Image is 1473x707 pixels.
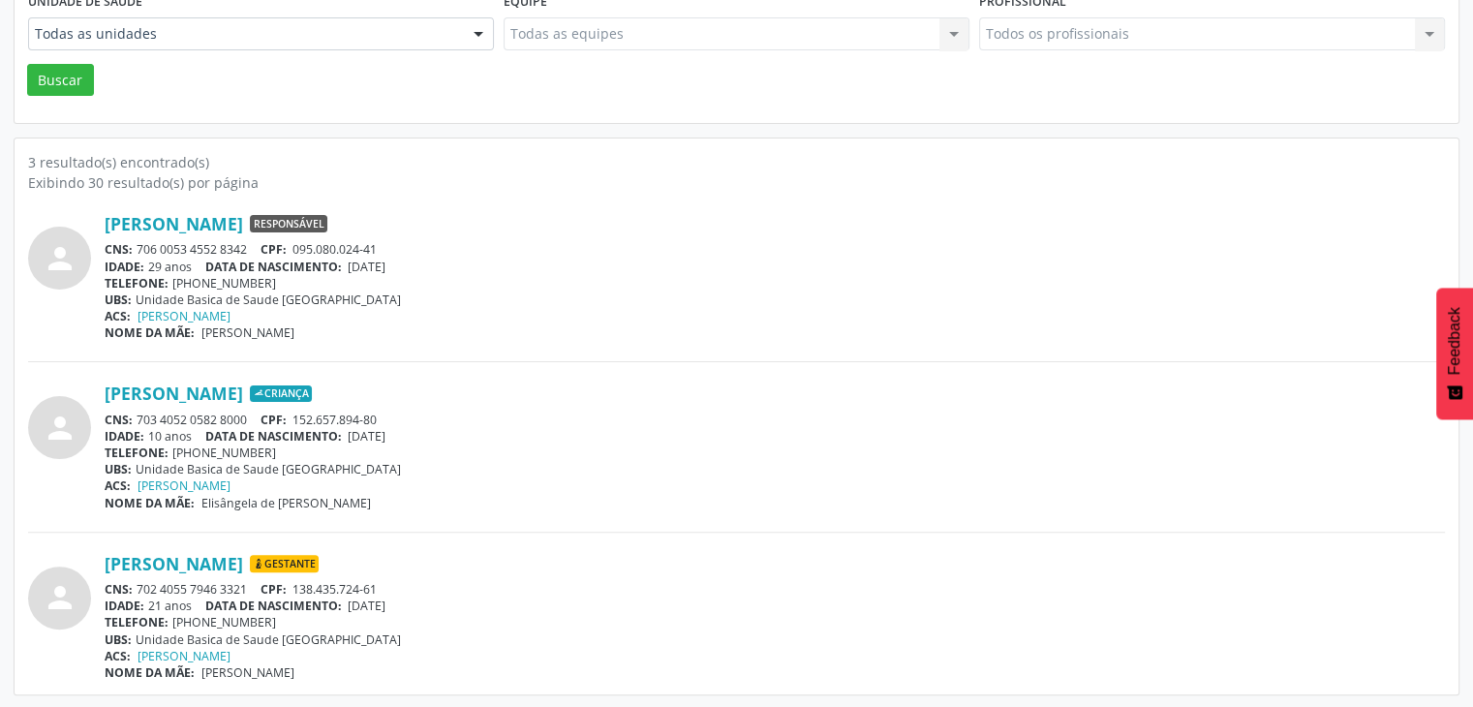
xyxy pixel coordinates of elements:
span: CNS: [105,241,133,258]
span: CPF: [261,241,287,258]
span: NOME DA MÃE: [105,664,195,681]
span: IDADE: [105,259,144,275]
span: Todas as unidades [35,24,454,44]
div: 706 0053 4552 8342 [105,241,1445,258]
span: CNS: [105,581,133,598]
span: 138.435.724-61 [292,581,377,598]
a: [PERSON_NAME] [138,308,230,324]
span: DATA DE NASCIMENTO: [205,428,342,445]
span: TELEFONE: [105,614,169,630]
span: NOME DA MÃE: [105,495,195,511]
div: Unidade Basica de Saude [GEOGRAPHIC_DATA] [105,631,1445,648]
span: [DATE] [348,428,385,445]
span: DATA DE NASCIMENTO: [205,598,342,614]
div: 3 resultado(s) encontrado(s) [28,152,1445,172]
span: ACS: [105,308,131,324]
a: [PERSON_NAME] [105,383,243,404]
span: Gestante [250,555,319,572]
span: NOME DA MÃE: [105,324,195,341]
span: Criança [250,385,312,403]
i: person [43,241,77,276]
span: ACS: [105,477,131,494]
span: TELEFONE: [105,275,169,292]
div: Exibindo 30 resultado(s) por página [28,172,1445,193]
button: Buscar [27,64,94,97]
span: DATA DE NASCIMENTO: [205,259,342,275]
span: [DATE] [348,598,385,614]
div: 21 anos [105,598,1445,614]
span: 095.080.024-41 [292,241,377,258]
div: 10 anos [105,428,1445,445]
span: [DATE] [348,259,385,275]
span: UBS: [105,461,132,477]
span: CNS: [105,412,133,428]
span: IDADE: [105,428,144,445]
a: [PERSON_NAME] [138,648,230,664]
span: ACS: [105,648,131,664]
span: Feedback [1446,307,1463,375]
div: Unidade Basica de Saude [GEOGRAPHIC_DATA] [105,292,1445,308]
span: TELEFONE: [105,445,169,461]
div: [PHONE_NUMBER] [105,275,1445,292]
span: [PERSON_NAME] [201,324,294,341]
div: [PHONE_NUMBER] [105,614,1445,630]
button: Feedback - Mostrar pesquisa [1436,288,1473,419]
span: CPF: [261,581,287,598]
a: [PERSON_NAME] [105,213,243,234]
div: 702 4055 7946 3321 [105,581,1445,598]
a: [PERSON_NAME] [138,477,230,494]
span: UBS: [105,631,132,648]
i: person [43,411,77,446]
span: 152.657.894-80 [292,412,377,428]
i: person [43,580,77,615]
span: Responsável [250,215,327,232]
span: IDADE: [105,598,144,614]
span: [PERSON_NAME] [201,664,294,681]
div: 703 4052 0582 8000 [105,412,1445,428]
a: [PERSON_NAME] [105,553,243,574]
span: Elisângela de [PERSON_NAME] [201,495,371,511]
span: UBS: [105,292,132,308]
div: [PHONE_NUMBER] [105,445,1445,461]
div: Unidade Basica de Saude [GEOGRAPHIC_DATA] [105,461,1445,477]
div: 29 anos [105,259,1445,275]
span: CPF: [261,412,287,428]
